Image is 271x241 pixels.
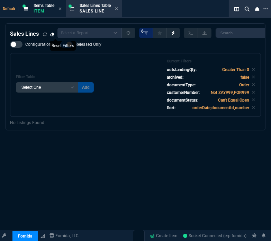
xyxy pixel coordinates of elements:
[3,7,18,11] span: Default
[222,67,249,72] code: Greater Than 0
[183,233,247,238] span: Socket Connected (erp-fornida)
[252,5,262,13] nx-icon: Close Workbench
[242,5,252,13] nx-icon: Search
[16,75,94,79] h6: Filter Table
[58,6,62,12] nx-icon: Close Tab
[167,67,197,73] p: outstandingQty:
[239,83,249,87] code: Order
[80,8,111,14] p: Sales Line
[80,3,111,8] span: Sales Lines Table
[10,120,261,126] p: No Listings Found
[232,5,242,13] nx-icon: Split Panels
[192,105,249,110] code: orderDate,documentId,number
[115,6,118,12] nx-icon: Close Tab
[34,8,54,14] p: Item
[167,74,183,80] p: archived:
[167,82,196,88] p: documentType:
[25,42,53,47] span: Configurations
[167,105,175,111] p: Sort:
[147,231,181,241] a: Create Item
[167,97,198,103] p: documentStatus:
[34,3,54,8] span: Items Table
[167,59,255,64] h6: Current Filters
[75,42,101,47] span: Released Only
[141,28,144,34] span: 6
[167,89,200,96] p: customerNumber:
[241,75,249,80] code: false
[211,90,249,95] code: Not ZAY999,FOR999
[47,233,81,239] a: msbcCompanyName
[263,6,268,12] nx-icon: Open New Tab
[183,233,247,239] a: VLbKwYZbENsqxpn5AACi
[218,98,249,103] code: Can't Equal Open
[10,30,39,38] h4: Sales Lines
